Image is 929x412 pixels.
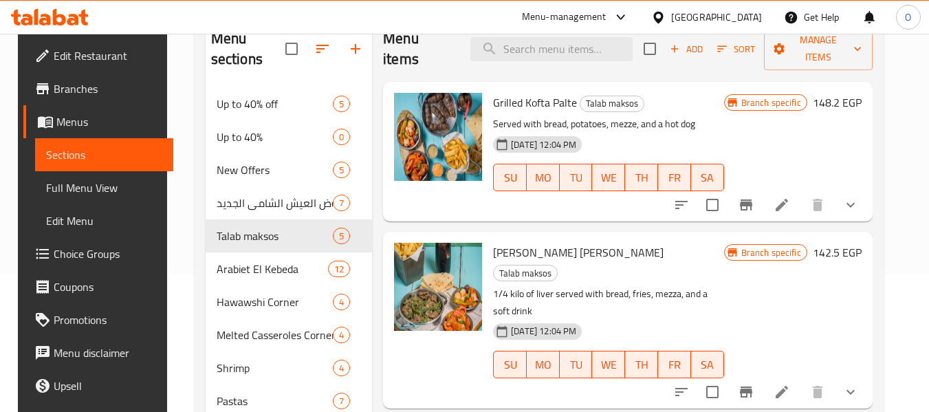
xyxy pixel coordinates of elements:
[394,243,482,331] img: Alexander Liver Palte
[329,263,349,276] span: 12
[580,96,644,112] div: Talab maksos
[206,318,373,351] div: Melted Casseroles Corner4
[211,28,286,69] h2: Menu sections
[334,296,349,309] span: 4
[277,34,306,63] span: Select all sections
[631,168,653,188] span: TH
[565,168,587,188] span: TU
[774,197,790,213] a: Edit menu item
[635,34,664,63] span: Select section
[658,164,691,191] button: FR
[580,96,644,111] span: Talab maksos
[334,329,349,342] span: 4
[23,39,173,72] a: Edit Restaurant
[717,41,755,57] span: Sort
[23,336,173,369] a: Menu disclaimer
[801,188,834,221] button: delete
[23,105,173,138] a: Menus
[54,345,162,361] span: Menu disclaimer
[334,395,349,408] span: 7
[35,138,173,171] a: Sections
[494,265,557,281] span: Talab maksos
[764,28,873,70] button: Manage items
[206,120,373,153] div: Up to 40%0
[23,303,173,336] a: Promotions
[813,243,862,262] h6: 142.5 EGP
[333,162,350,178] div: items
[217,129,333,145] div: Up to 40%
[54,246,162,262] span: Choice Groups
[54,279,162,295] span: Coupons
[522,9,606,25] div: Menu-management
[736,246,807,259] span: Branch specific
[493,164,527,191] button: SU
[714,39,758,60] button: Sort
[206,186,373,219] div: عروض العيش الشامي الجديد7
[664,355,686,375] span: FR
[671,10,762,25] div: [GEOGRAPHIC_DATA]
[333,327,350,343] div: items
[532,168,554,188] span: MO
[493,265,558,281] div: Talab maksos
[23,72,173,105] a: Branches
[206,87,373,120] div: Up to 40% off5
[625,351,658,378] button: TH
[217,294,333,310] div: Hawawshi Corner
[598,355,620,375] span: WE
[493,92,577,113] span: Grilled Kofta Palte
[532,355,554,375] span: MO
[697,168,719,188] span: SA
[54,378,162,394] span: Upsell
[54,80,162,97] span: Branches
[46,180,162,196] span: Full Menu View
[592,164,625,191] button: WE
[339,32,372,65] button: Add section
[499,168,521,188] span: SU
[206,351,373,384] div: Shrimp4
[505,325,582,338] span: [DATE] 12:04 PM
[217,162,333,178] span: New Offers
[333,393,350,409] div: items
[668,41,705,57] span: Add
[217,228,333,244] span: Talab maksos
[206,219,373,252] div: Talab maksos5
[598,168,620,188] span: WE
[698,378,727,406] span: Select to update
[217,327,333,343] span: Melted Casseroles Corner
[334,230,349,243] span: 5
[56,113,162,130] span: Menus
[527,164,560,191] button: MO
[565,355,587,375] span: TU
[774,384,790,400] a: Edit menu item
[505,138,582,151] span: [DATE] 12:04 PM
[334,164,349,177] span: 5
[664,168,686,188] span: FR
[658,351,691,378] button: FR
[665,188,698,221] button: sort-choices
[35,204,173,237] a: Edit Menu
[23,237,173,270] a: Choice Groups
[730,376,763,409] button: Branch-specific-item
[775,32,862,66] span: Manage items
[217,360,333,376] span: Shrimp
[333,129,350,145] div: items
[697,355,719,375] span: SA
[217,393,333,409] div: Pastas
[54,47,162,64] span: Edit Restaurant
[560,164,593,191] button: TU
[842,384,859,400] svg: Show Choices
[394,93,482,181] img: Grilled Kofta Palte
[23,369,173,402] a: Upsell
[217,96,333,112] span: Up to 40% off
[334,131,349,144] span: 0
[631,355,653,375] span: TH
[333,228,350,244] div: items
[333,195,350,211] div: items
[625,164,658,191] button: TH
[306,32,339,65] span: Sort sections
[664,39,708,60] button: Add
